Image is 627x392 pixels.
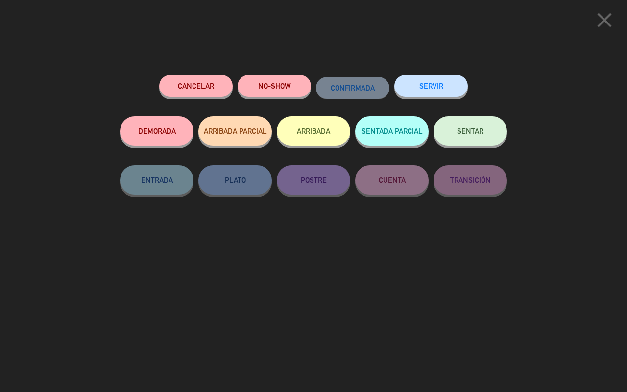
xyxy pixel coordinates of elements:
[316,77,389,99] button: CONFIRMADA
[277,116,350,146] button: ARRIBADA
[120,116,193,146] button: DEMORADA
[198,116,272,146] button: ARRIBADA PARCIAL
[355,116,429,146] button: SENTADA PARCIAL
[198,165,272,195] button: PLATO
[434,165,507,195] button: TRANSICIÓN
[434,116,507,146] button: SENTAR
[277,165,350,195] button: POSTRE
[394,75,468,97] button: SERVIR
[159,75,233,97] button: Cancelar
[238,75,311,97] button: NO-SHOW
[355,165,429,195] button: CUENTA
[120,165,193,195] button: ENTRADA
[204,127,267,135] span: ARRIBADA PARCIAL
[457,127,483,135] span: SENTAR
[592,8,617,32] i: close
[331,84,375,92] span: CONFIRMADA
[589,7,620,36] button: close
